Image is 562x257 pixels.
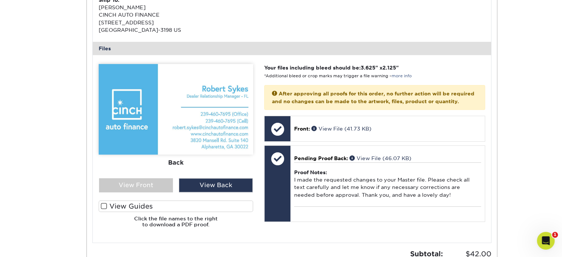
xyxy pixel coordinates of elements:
[99,178,173,192] div: View Front
[537,232,555,250] iframe: Intercom live chat
[99,200,253,212] label: View Guides
[311,126,371,132] a: View File (41.73 KB)
[99,216,253,234] h6: Click the file names to the right to download a PDF proof.
[294,126,310,132] span: Front:
[392,74,412,78] a: more info
[99,155,253,171] div: Back
[93,42,491,55] div: Files
[179,178,253,192] div: View Back
[294,155,348,161] span: Pending Proof Back:
[350,155,411,161] a: View File (46.07 KB)
[294,169,327,175] strong: Proof Notes:
[361,65,375,71] span: 3.625
[264,65,399,71] strong: Your files including bleed should be: " x "
[552,232,558,238] span: 1
[264,74,412,78] small: *Additional bleed or crop marks may trigger a file warning –
[294,162,481,206] div: I made the requested changes to your Master file. Please check all text carefully and let me know...
[272,91,474,104] strong: After approving all proofs for this order, no further action will be required and no changes can ...
[382,65,396,71] span: 2.125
